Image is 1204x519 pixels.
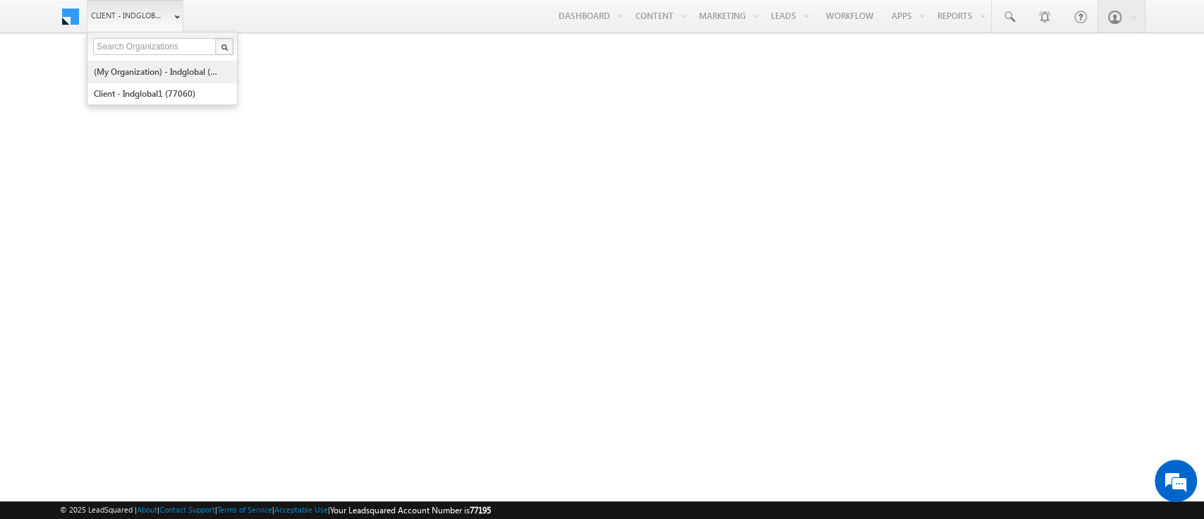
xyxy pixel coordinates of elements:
span: Your Leadsquared Account Number is [330,505,491,515]
span: © 2025 LeadSquared | | | | | [60,503,491,517]
a: Acceptable Use [274,505,328,514]
img: Search [221,44,228,51]
a: Client - indglobal1 (77060) [93,83,222,105]
em: Start Chat [192,408,256,427]
a: Contact Support [159,505,215,514]
input: Search Organizations [93,38,217,55]
img: d_60004797649_company_0_60004797649 [24,74,59,93]
div: Minimize live chat window [231,7,265,41]
div: Chat with us now [73,74,237,93]
span: Client - indglobal2 (77195) [91,8,165,23]
a: About [137,505,157,514]
a: Terms of Service [217,505,272,514]
span: 77195 [470,505,491,515]
a: (My Organization) - indglobal (48060) [93,61,222,83]
textarea: Type your message and hit 'Enter' [18,131,257,396]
